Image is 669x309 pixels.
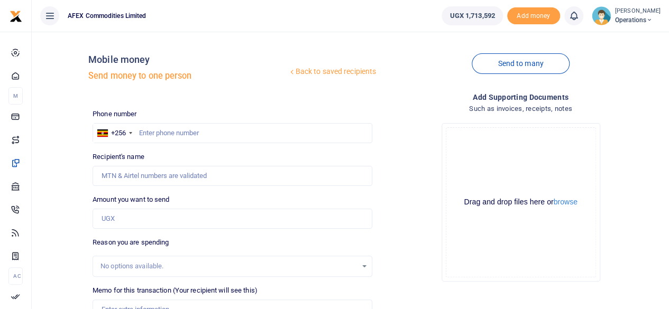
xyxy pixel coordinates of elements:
small: [PERSON_NAME] [615,7,661,16]
div: +256 [111,128,126,138]
a: profile-user [PERSON_NAME] Operations [592,6,661,25]
label: Recipient's name [93,152,144,162]
input: UGX [93,209,372,229]
span: UGX 1,713,592 [450,11,494,21]
div: Uganda: +256 [93,124,135,143]
a: Send to many [472,53,569,74]
div: Drag and drop files here or [446,197,595,207]
label: Memo for this transaction (Your recipient will see this) [93,285,258,296]
span: Operations [615,15,661,25]
label: Phone number [93,109,136,119]
a: UGX 1,713,592 [442,6,502,25]
label: Reason you are spending [93,237,169,248]
a: logo-small logo-large logo-large [10,12,22,20]
h4: Add supporting Documents [381,91,661,103]
button: browse [554,198,578,205]
h4: Such as invoices, receipts, notes [381,103,661,115]
span: Add money [507,7,560,25]
h5: Send money to one person [88,71,287,81]
h4: Mobile money [88,54,287,65]
li: Wallet ballance [437,6,507,25]
input: MTN & Airtel numbers are validated [93,166,372,186]
a: Add money [507,11,560,19]
li: M [8,87,23,105]
span: AFEX Commodities Limited [63,11,150,21]
li: Ac [8,267,23,285]
li: Toup your wallet [507,7,560,25]
a: Back to saved recipients [288,62,377,81]
input: Enter phone number [93,123,372,143]
div: File Uploader [442,123,600,282]
div: No options available. [100,261,357,271]
img: profile-user [592,6,611,25]
label: Amount you want to send [93,194,169,205]
img: logo-small [10,10,22,23]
